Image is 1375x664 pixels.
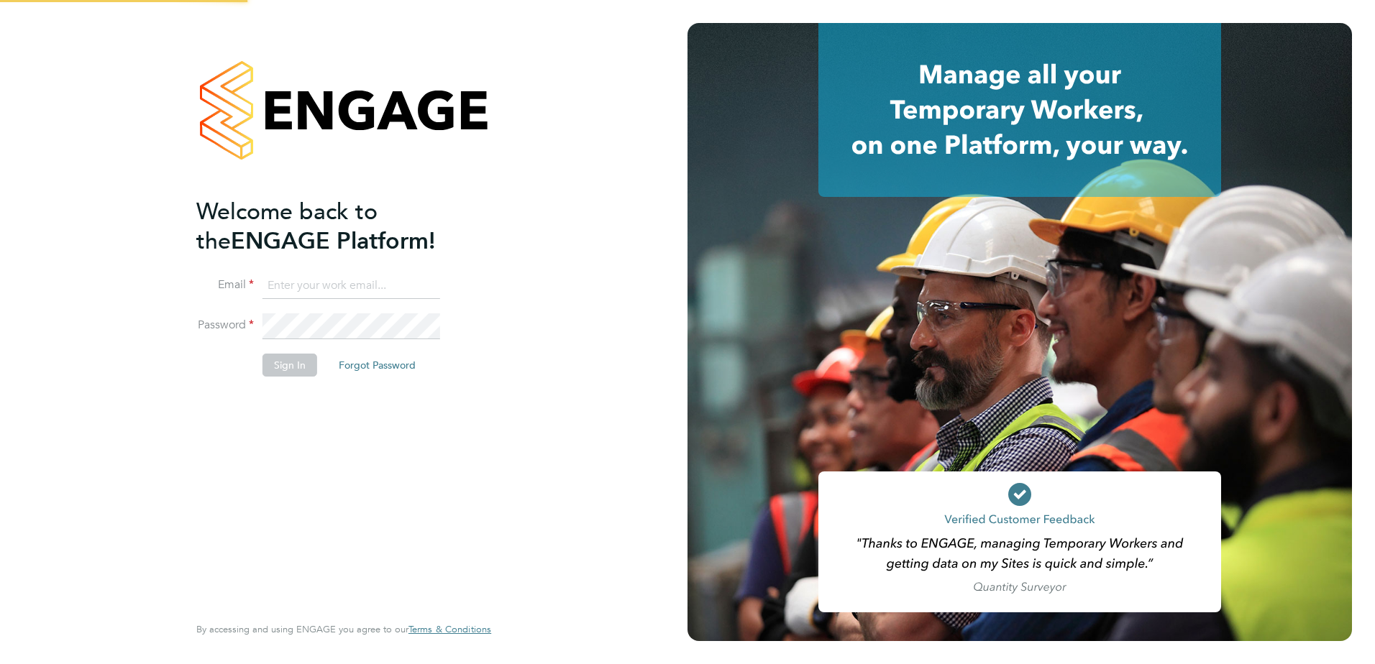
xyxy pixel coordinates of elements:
h2: ENGAGE Platform! [196,197,477,256]
input: Enter your work email... [262,273,440,299]
label: Email [196,277,254,292]
button: Forgot Password [327,354,427,377]
a: Terms & Conditions [408,624,491,635]
button: Sign In [262,354,317,377]
span: By accessing and using ENGAGE you agree to our [196,623,491,635]
label: Password [196,318,254,333]
span: Terms & Conditions [408,623,491,635]
span: Welcome back to the [196,198,378,255]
